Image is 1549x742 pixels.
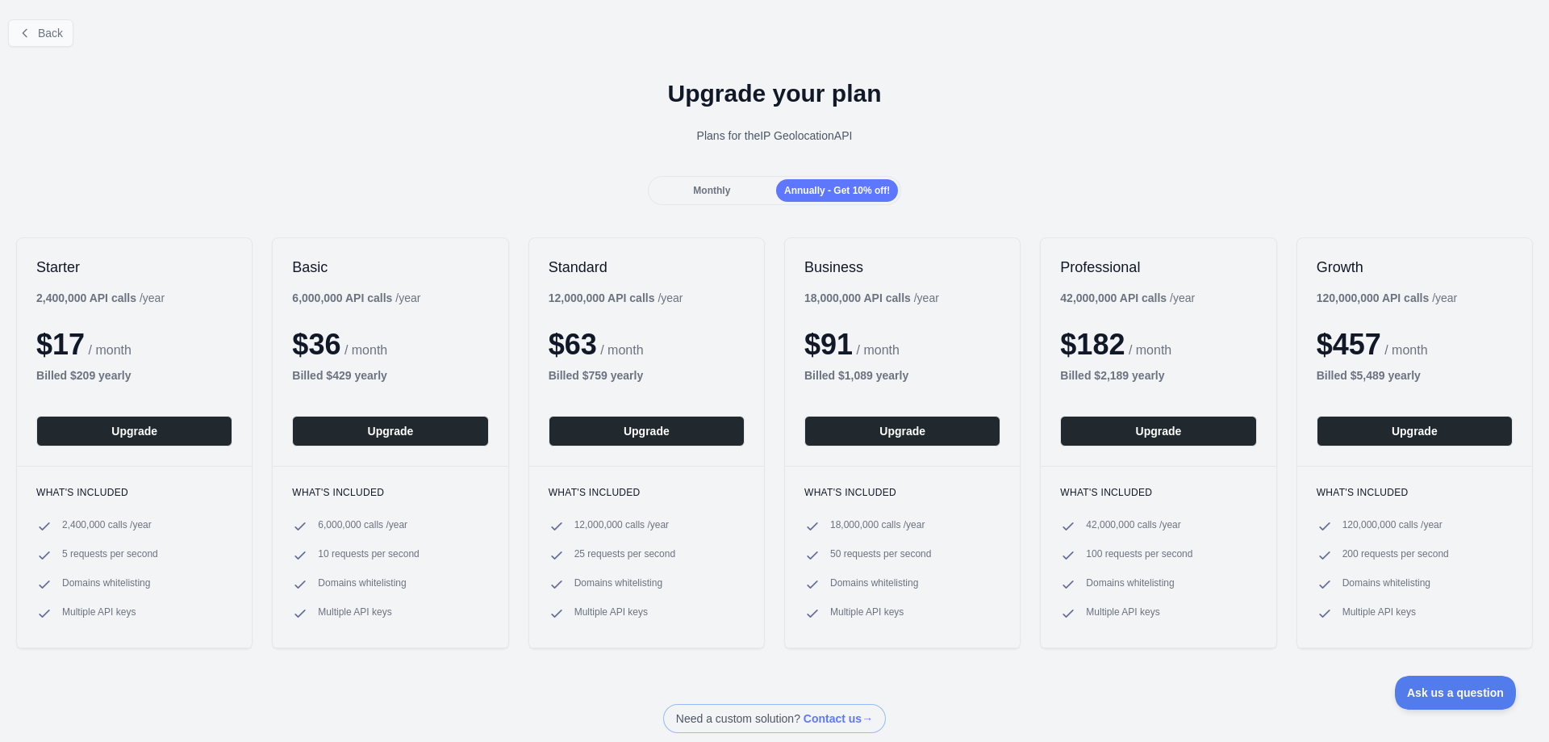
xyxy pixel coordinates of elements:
b: 12,000,000 API calls [549,291,655,304]
h2: Standard [549,258,745,277]
h2: Business [804,258,1000,277]
div: / year [549,290,683,306]
div: / year [1060,290,1195,306]
h2: Professional [1060,258,1256,277]
span: $ 91 [804,328,853,361]
iframe: Toggle Customer Support [1395,676,1517,710]
b: 42,000,000 API calls [1060,291,1167,304]
span: $ 182 [1060,328,1125,361]
div: / year [804,290,939,306]
b: 18,000,000 API calls [804,291,911,304]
